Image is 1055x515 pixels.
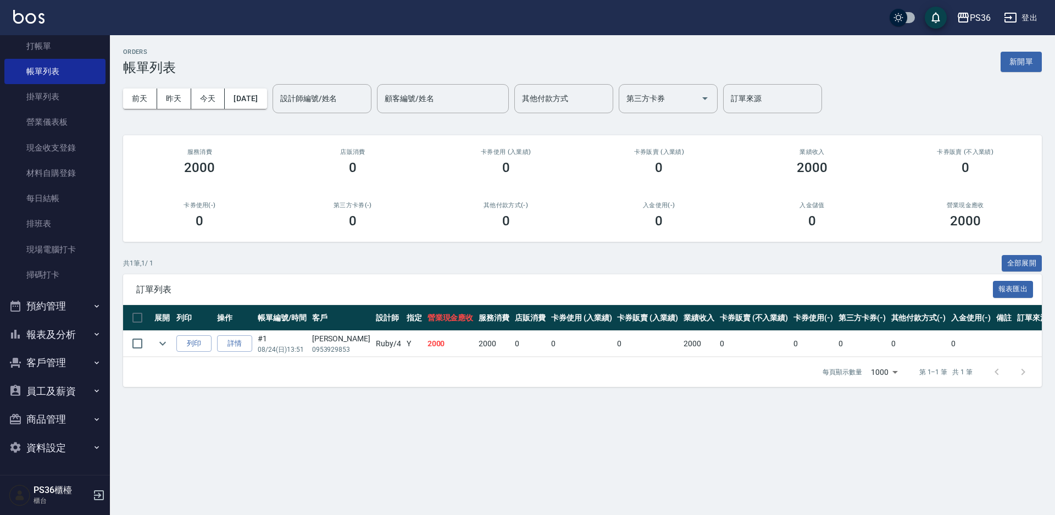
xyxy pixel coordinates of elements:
[255,305,309,331] th: 帳單編號/時間
[290,202,417,209] h2: 第三方卡券(-)
[4,84,105,109] a: 掛單列表
[696,90,714,107] button: Open
[1001,52,1042,72] button: 新開單
[442,202,569,209] h2: 其他付款方式(-)
[548,331,615,357] td: 0
[225,88,266,109] button: [DATE]
[681,305,717,331] th: 業績收入
[1002,255,1042,272] button: 全部展開
[4,135,105,160] a: 現金收支登錄
[655,213,663,229] h3: 0
[176,335,212,352] button: 列印
[596,148,723,156] h2: 卡券販賣 (入業績)
[970,11,991,25] div: PS36
[919,367,973,377] p: 第 1–1 筆 共 1 筆
[4,348,105,377] button: 客戶管理
[1000,8,1042,28] button: 登出
[797,160,828,175] h3: 2000
[925,7,947,29] button: save
[34,496,90,506] p: 櫃台
[4,405,105,434] button: 商品管理
[191,88,225,109] button: 今天
[717,305,791,331] th: 卡券販賣 (不入業績)
[950,213,981,229] h3: 2000
[614,331,681,357] td: 0
[1014,305,1051,331] th: 訂單來源
[9,484,31,506] img: Person
[749,148,876,156] h2: 業績收入
[791,331,836,357] td: 0
[502,213,510,229] h3: 0
[808,213,816,229] h3: 0
[214,305,255,331] th: 操作
[948,331,993,357] td: 0
[34,485,90,496] h5: PS36櫃檯
[4,109,105,135] a: 營業儀表板
[749,202,876,209] h2: 入金儲值
[512,331,548,357] td: 0
[425,331,476,357] td: 2000
[157,88,191,109] button: 昨天
[1001,56,1042,67] a: 新開單
[152,305,174,331] th: 展開
[4,186,105,211] a: 每日結帳
[993,305,1014,331] th: 備註
[902,148,1029,156] h2: 卡券販賣 (不入業績)
[4,160,105,186] a: 材料自購登錄
[154,335,171,352] button: expand row
[349,160,357,175] h3: 0
[791,305,836,331] th: 卡券使用(-)
[993,284,1034,294] a: 報表匯出
[255,331,309,357] td: #1
[614,305,681,331] th: 卡券販賣 (入業績)
[174,305,214,331] th: 列印
[902,202,1029,209] h2: 營業現金應收
[717,331,791,357] td: 0
[655,160,663,175] h3: 0
[4,292,105,320] button: 預約管理
[404,331,425,357] td: Y
[4,320,105,349] button: 報表及分析
[889,331,949,357] td: 0
[889,305,949,331] th: 其他付款方式(-)
[217,335,252,352] a: 詳情
[309,305,373,331] th: 客戶
[4,34,105,59] a: 打帳單
[404,305,425,331] th: 指定
[476,331,512,357] td: 2000
[502,160,510,175] h3: 0
[512,305,548,331] th: 店販消費
[948,305,993,331] th: 入金使用(-)
[196,213,203,229] h3: 0
[596,202,723,209] h2: 入金使用(-)
[373,305,404,331] th: 設計師
[425,305,476,331] th: 營業現金應收
[681,331,717,357] td: 2000
[476,305,512,331] th: 服務消費
[4,377,105,406] button: 員工及薪資
[312,345,370,355] p: 0953929853
[123,48,176,56] h2: ORDERS
[993,281,1034,298] button: 報表匯出
[123,60,176,75] h3: 帳單列表
[136,148,263,156] h3: 服務消費
[836,305,889,331] th: 第三方卡券(-)
[952,7,995,29] button: PS36
[136,202,263,209] h2: 卡券使用(-)
[4,211,105,236] a: 排班表
[4,262,105,287] a: 掃碼打卡
[4,59,105,84] a: 帳單列表
[4,434,105,462] button: 資料設定
[290,148,417,156] h2: 店販消費
[962,160,969,175] h3: 0
[123,258,153,268] p: 共 1 筆, 1 / 1
[136,284,993,295] span: 訂單列表
[548,305,615,331] th: 卡券使用 (入業績)
[836,331,889,357] td: 0
[867,357,902,387] div: 1000
[349,213,357,229] h3: 0
[373,331,404,357] td: Ruby /4
[258,345,307,355] p: 08/24 (日) 13:51
[312,333,370,345] div: [PERSON_NAME]
[123,88,157,109] button: 前天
